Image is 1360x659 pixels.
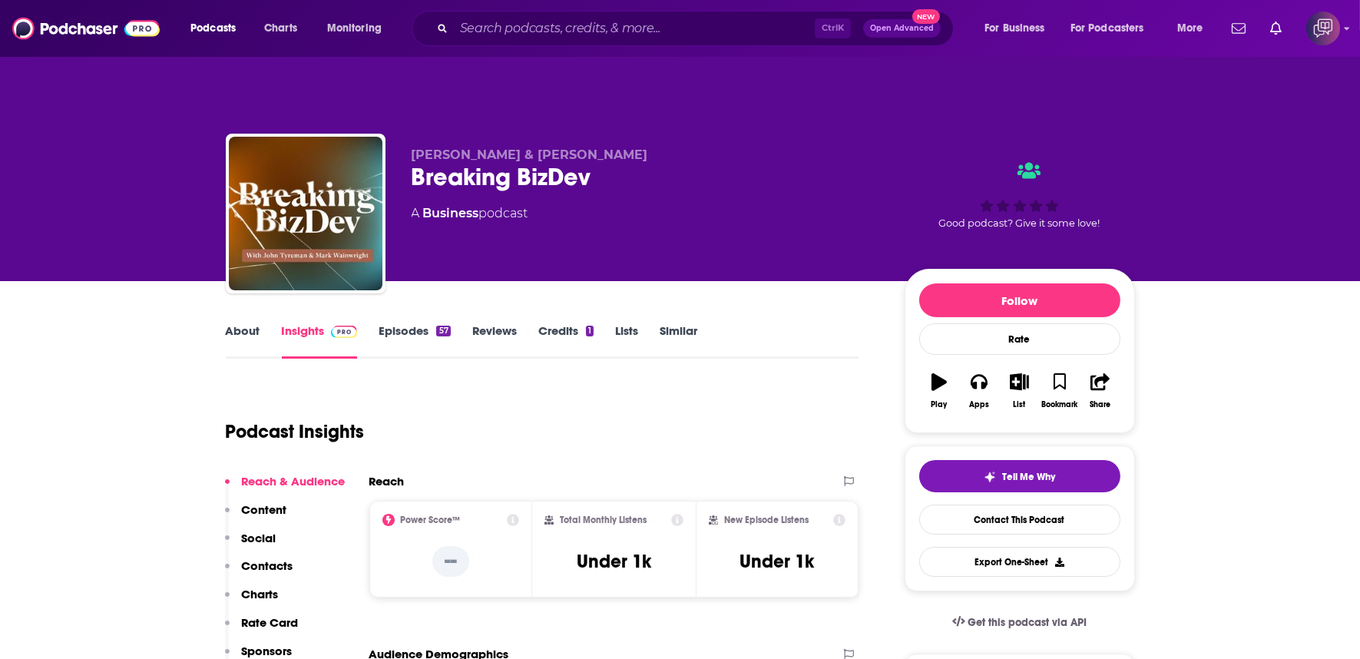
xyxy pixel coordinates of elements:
span: Good podcast? Give it some love! [939,217,1100,229]
div: Share [1090,400,1110,409]
span: [PERSON_NAME] & [PERSON_NAME] [412,147,648,162]
div: Play [931,400,947,409]
button: open menu [316,16,402,41]
button: Open AdvancedNew [863,19,941,38]
h2: Power Score™ [401,515,461,525]
a: About [226,323,260,359]
span: Podcasts [190,18,236,39]
button: Bookmark [1040,363,1080,419]
button: open menu [180,16,256,41]
div: List [1014,400,1026,409]
a: Show notifications dropdown [1264,15,1288,41]
div: Good podcast? Give it some love! [905,147,1135,243]
p: -- [432,546,469,577]
a: Lists [615,323,638,359]
span: Ctrl K [815,18,851,38]
a: Reviews [472,323,517,359]
h3: Under 1k [577,550,651,573]
button: Charts [225,587,279,615]
a: Similar [660,323,697,359]
a: Show notifications dropdown [1226,15,1252,41]
span: Open Advanced [870,25,934,32]
img: Podchaser Pro [331,326,358,338]
button: open menu [1061,16,1166,41]
button: open menu [1166,16,1223,41]
button: Export One-Sheet [919,547,1120,577]
div: Search podcasts, credits, & more... [426,11,968,46]
button: List [999,363,1039,419]
p: Rate Card [242,615,299,630]
input: Search podcasts, credits, & more... [454,16,815,41]
img: Podchaser - Follow, Share and Rate Podcasts [12,14,160,43]
button: Social [225,531,276,559]
h2: Total Monthly Listens [560,515,647,525]
img: User Profile [1306,12,1340,45]
a: Business [423,206,479,220]
span: For Podcasters [1070,18,1144,39]
a: Episodes57 [379,323,450,359]
button: Contacts [225,558,293,587]
button: Follow [919,283,1120,317]
button: Play [919,363,959,419]
button: Share [1080,363,1120,419]
button: Rate Card [225,615,299,644]
div: Apps [969,400,989,409]
img: tell me why sparkle [984,471,996,483]
a: Credits1 [538,323,594,359]
div: 1 [586,326,594,336]
span: New [912,9,940,24]
p: Social [242,531,276,545]
button: Content [225,502,287,531]
button: tell me why sparkleTell Me Why [919,460,1120,492]
span: For Business [984,18,1045,39]
div: Bookmark [1041,400,1077,409]
p: Content [242,502,287,517]
div: A podcast [412,204,528,223]
span: More [1177,18,1203,39]
p: Charts [242,587,279,601]
span: Logged in as corioliscompany [1306,12,1340,45]
p: Reach & Audience [242,474,346,488]
div: 57 [436,326,450,336]
button: Show profile menu [1306,12,1340,45]
h2: New Episode Listens [724,515,809,525]
h1: Podcast Insights [226,420,365,443]
span: Charts [264,18,297,39]
span: Get this podcast via API [968,616,1087,629]
a: Contact This Podcast [919,505,1120,535]
a: Charts [254,16,306,41]
p: Contacts [242,558,293,573]
h3: Under 1k [740,550,815,573]
a: Get this podcast via API [940,604,1100,641]
h2: Reach [369,474,405,488]
span: Monitoring [327,18,382,39]
button: Apps [959,363,999,419]
button: Reach & Audience [225,474,346,502]
div: Rate [919,323,1120,355]
span: Tell Me Why [1002,471,1055,483]
img: Breaking BizDev [229,137,382,290]
button: open menu [974,16,1064,41]
p: Sponsors [242,644,293,658]
a: InsightsPodchaser Pro [282,323,358,359]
